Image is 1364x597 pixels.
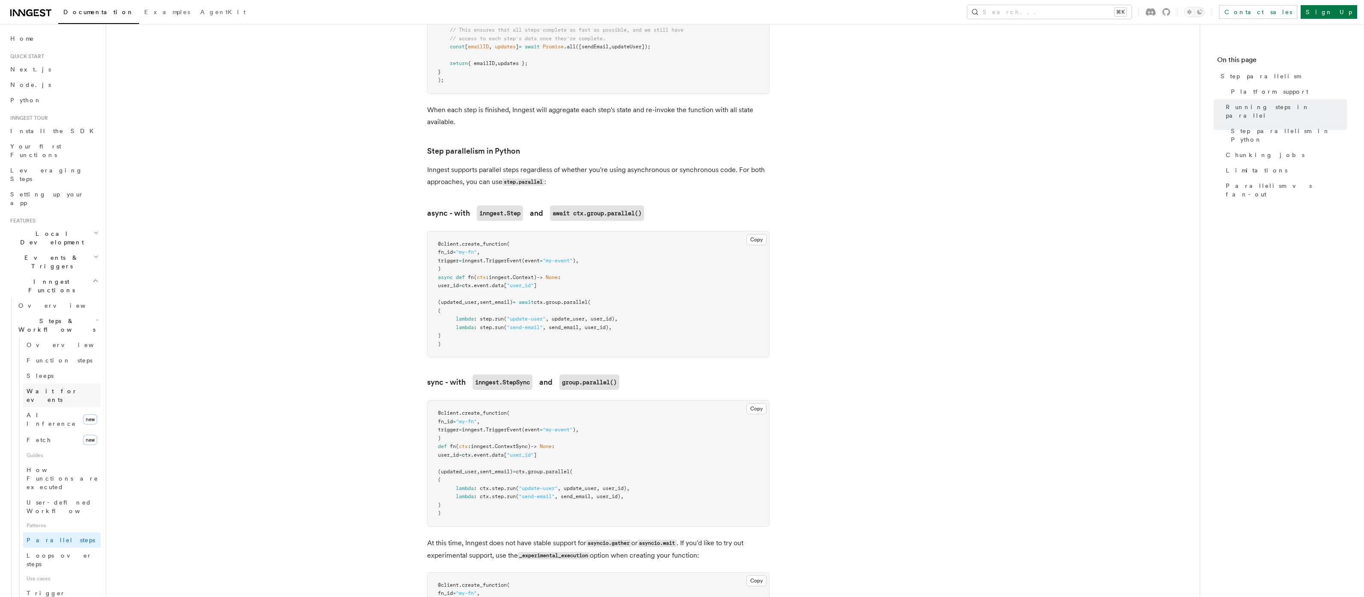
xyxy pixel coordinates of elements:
a: Fetchnew [23,431,101,448]
a: Overview [23,337,101,353]
span: ( [438,477,441,483]
span: Limitations [1226,166,1287,175]
span: = [453,249,456,255]
span: = [513,299,516,305]
code: step.parallel [502,178,544,186]
span: run [507,493,516,499]
span: . [459,582,462,588]
span: = [453,419,456,425]
span: updateUser]); [612,44,651,50]
span: Inngest Functions [7,277,92,294]
span: "my-fn" [456,419,477,425]
span: // This ensures that all steps complete as fast as possible, and we still have [450,27,683,33]
a: Install the SDK [7,123,101,139]
span: = [459,452,462,458]
span: ] [534,452,537,458]
span: : step. [474,324,495,330]
code: group.parallel() [559,374,619,390]
span: = [453,590,456,596]
span: "my-fn" [456,249,477,255]
span: : [486,274,489,280]
code: asyncio.gather [586,540,631,547]
span: "update-user" [519,485,558,491]
span: = [513,469,516,475]
span: user_id [438,282,459,288]
span: def [438,443,447,449]
span: : ctx.step. [474,485,507,491]
span: = [459,282,462,288]
span: create_function [462,241,507,247]
span: Promise [543,44,564,50]
a: Your first Functions [7,139,101,163]
span: ( [570,469,573,475]
span: . [543,469,546,475]
a: Parallelism vs fan-out [1222,178,1347,202]
a: Documentation [58,3,139,24]
span: trigger [438,427,459,433]
span: Step parallelism in Python [1231,127,1347,144]
span: [ [465,44,468,50]
span: "user_id" [507,452,534,458]
span: (updated_user [438,469,477,475]
h4: On this page [1217,55,1347,68]
span: Use cases [23,572,101,585]
span: lambda [456,316,474,322]
span: .all [564,44,576,50]
a: Leveraging Steps [7,163,101,187]
span: . [459,241,462,247]
span: Next.js [10,66,51,73]
span: ctx [534,299,543,305]
span: Running steps in parallel [1226,103,1347,120]
span: AgentKit [200,9,246,15]
span: ctx [462,452,471,458]
span: await [525,44,540,50]
span: , update_user, user_id), [558,485,630,491]
span: (event [522,427,540,433]
span: Features [7,217,36,224]
span: Overview [27,342,115,348]
span: Setting up your app [10,191,84,206]
code: asyncio.wait [638,540,677,547]
span: // access to each step's data once they're complete. [450,36,606,42]
span: Platform support [1231,87,1308,96]
span: def [456,274,465,280]
a: Step parallelism in Python [427,145,520,157]
span: -> [537,274,543,280]
span: updates }; [498,60,528,66]
span: Chunking jobs [1226,151,1305,159]
span: lambda [456,324,474,330]
span: TriggerEvent [486,258,522,264]
span: Your first Functions [10,143,61,158]
button: Local Development [7,226,101,250]
span: ctx [462,282,471,288]
span: return [450,60,468,66]
button: Copy [746,575,767,586]
span: create_function [462,582,507,588]
span: ) [438,510,441,516]
span: , [477,469,480,475]
a: AI Inferencenew [23,407,101,431]
a: Loops over steps [23,548,101,572]
p: Inngest supports parallel steps regardless of whether you're using asynchronous or synchronous co... [427,164,770,188]
span: ( [456,443,459,449]
span: Leveraging Steps [10,167,83,182]
code: await ctx.group.parallel() [550,205,644,221]
span: Steps & Workflows [15,317,95,334]
a: Running steps in parallel [1222,99,1347,123]
span: . [543,299,546,305]
a: Platform support [1227,84,1347,99]
span: sent_email) [480,299,513,305]
span: // [450,19,456,25]
span: "send-email" [507,324,543,330]
span: Documentation [63,9,134,15]
span: = [540,427,543,433]
span: group [528,469,543,475]
span: "user_id" [507,282,534,288]
span: const [450,44,465,50]
span: fn_id [438,590,453,596]
span: ( [504,316,507,322]
span: Wait for events [27,388,77,403]
span: . [459,410,462,416]
code: _experimental_execution [518,552,590,559]
span: [ [504,452,507,458]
